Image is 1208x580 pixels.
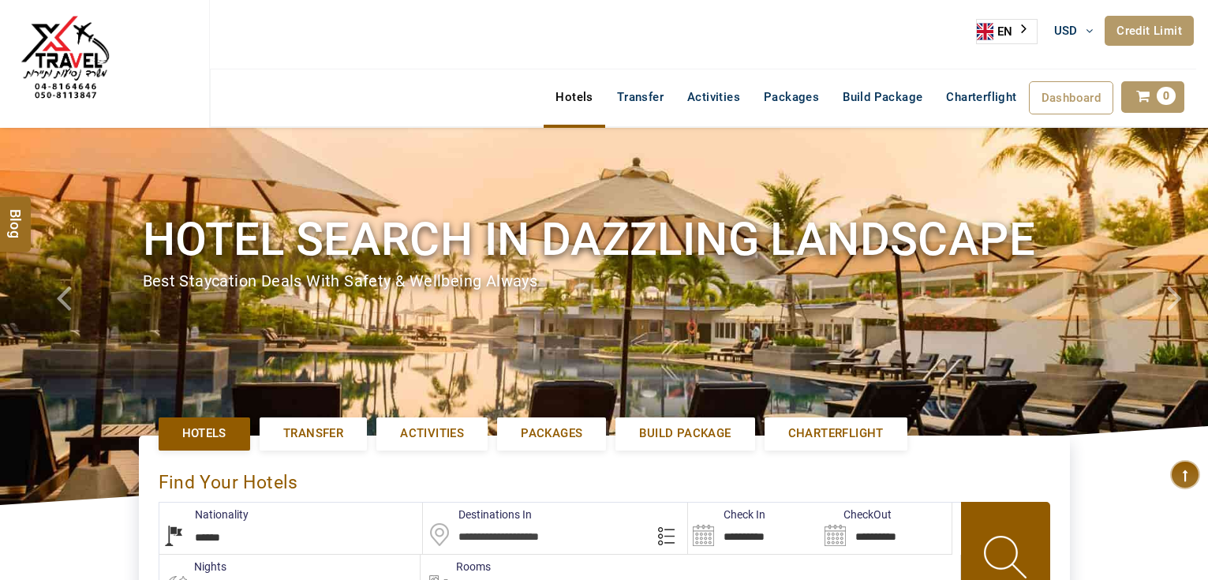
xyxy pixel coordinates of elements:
h1: Hotel search in dazzling landscape [143,210,1066,269]
span: Charterflight [788,425,884,442]
a: Packages [752,81,831,113]
a: Hotels [544,81,604,113]
a: Activities [675,81,752,113]
a: Activities [376,417,488,450]
a: Transfer [605,81,675,113]
label: Rooms [421,559,491,574]
a: 0 [1121,81,1184,113]
label: Check In [688,507,765,522]
a: EN [977,20,1037,43]
a: Packages [497,417,606,450]
span: Blog [6,208,26,222]
img: The Royal Line Holidays [12,7,118,114]
a: Hotels [159,417,250,450]
span: Dashboard [1042,91,1101,105]
a: Build Package [831,81,934,113]
label: Destinations In [423,507,532,522]
span: Transfer [283,425,343,442]
span: 0 [1157,87,1176,105]
a: Build Package [615,417,754,450]
span: Hotels [182,425,226,442]
div: Best Staycation Deals with safety & wellbeing always [143,270,1066,293]
span: USD [1054,24,1078,38]
aside: Language selected: English [976,19,1038,44]
input: Search [820,503,952,554]
a: Charterflight [934,81,1028,113]
label: CheckOut [820,507,892,522]
span: Activities [400,425,464,442]
a: Credit Limit [1105,16,1194,46]
span: Packages [521,425,582,442]
span: Build Package [639,425,731,442]
label: nights [159,559,226,574]
label: Nationality [159,507,249,522]
a: Transfer [260,417,367,450]
input: Search [688,503,820,554]
div: Language [976,19,1038,44]
div: Find Your Hotels [159,455,1050,502]
span: Charterflight [946,90,1016,104]
a: Charterflight [765,417,907,450]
